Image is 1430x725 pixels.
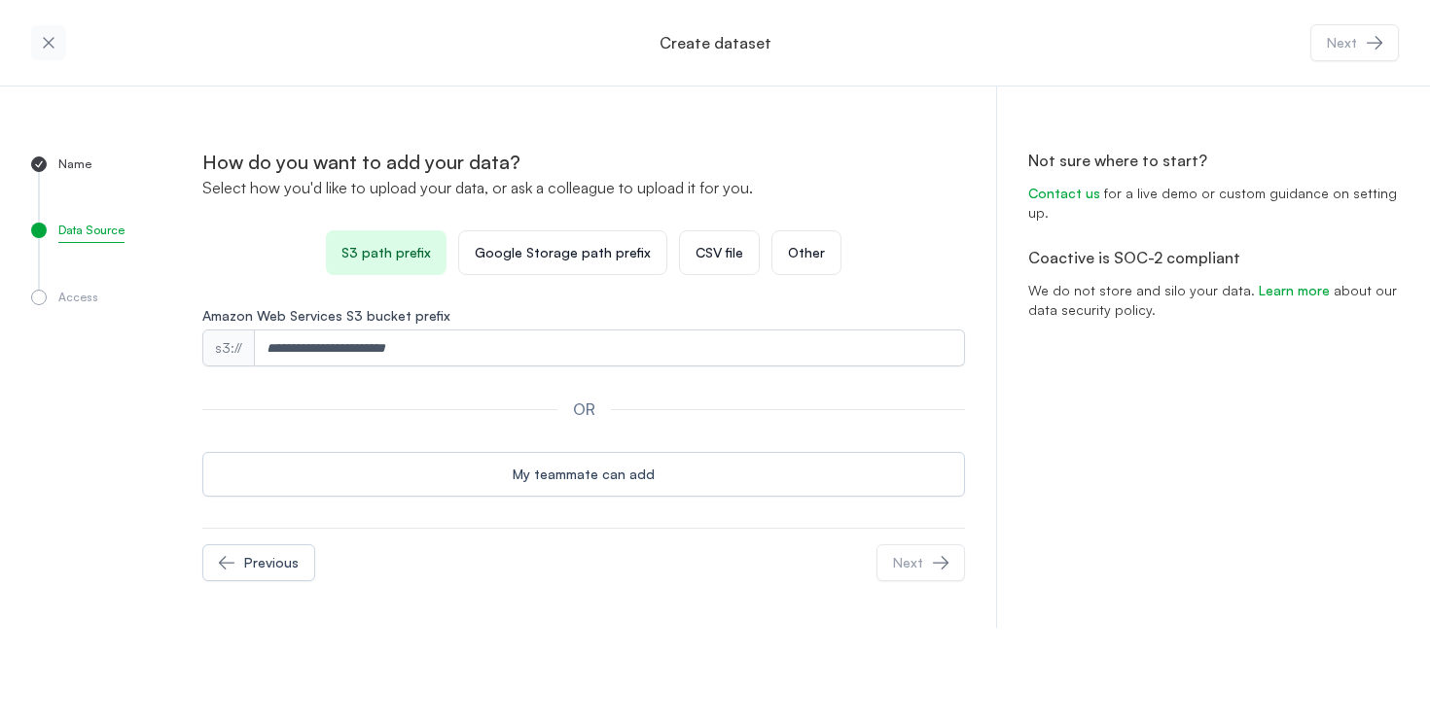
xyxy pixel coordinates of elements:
a: Contact us [1028,185,1100,201]
button: Previous [202,544,315,581]
label: Amazon Web Services S3 bucket prefix [202,306,965,326]
div: Next [893,553,923,572]
button: Next [876,544,965,581]
p: S3 path prefix [341,243,431,262]
button: My teammate can add [202,452,965,497]
h2: Not sure where to start? [1028,149,1399,172]
p: Access [58,290,98,309]
p: Name [58,156,91,176]
h1: How do you want to add your data? [202,149,965,176]
p: We do not store and silo your data. about our data security policy. [1028,269,1399,343]
p: Google Storage path prefix [475,243,651,262]
p: Data Source [58,223,125,243]
a: Learn more [1259,282,1330,298]
div: Previous [244,553,299,572]
p: CSV file [696,243,743,262]
p: Other [788,243,825,262]
button: Next [1310,24,1399,61]
p: Select how you'd like to upload your data, or ask a colleague to upload it for you. [202,176,965,199]
h2: Coactive is SOC-2 compliant [1028,246,1399,269]
p: for a live demo or custom guidance on setting up. [1028,172,1399,246]
div: My teammate can add [513,465,655,484]
div: Next [1327,33,1357,52]
div: OR [557,397,611,421]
